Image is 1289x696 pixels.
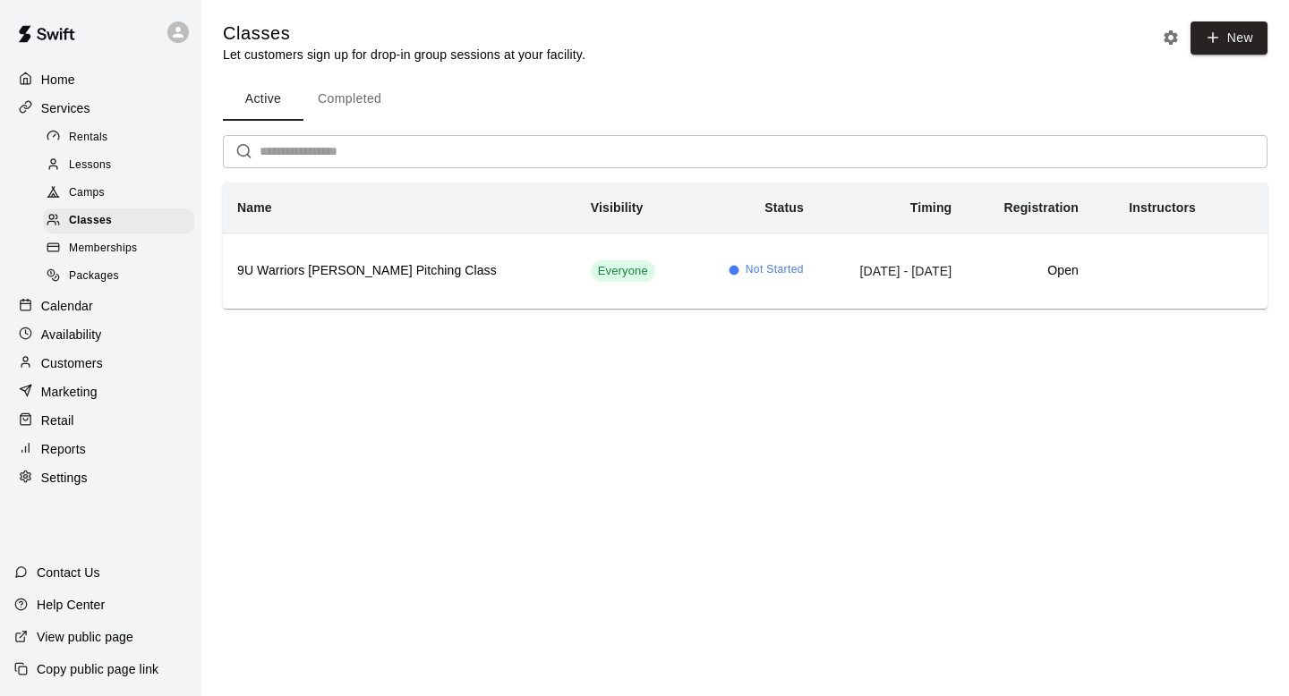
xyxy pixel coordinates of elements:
span: Everyone [591,263,655,280]
div: Camps [43,181,194,206]
div: This service is visible to all of your customers [591,260,655,282]
p: Home [41,71,75,89]
p: Reports [41,440,86,458]
h6: Open [980,261,1079,281]
span: Memberships [69,240,137,258]
p: Calendar [41,297,93,315]
a: Camps [43,180,201,208]
a: Packages [43,263,201,291]
p: Help Center [37,596,105,614]
span: Packages [69,267,119,285]
span: Not Started [746,261,804,279]
span: Classes [69,212,112,230]
a: Classes [43,208,201,235]
span: Rentals [69,129,108,147]
b: Timing [910,200,952,215]
div: Memberships [43,236,194,261]
h5: Classes [223,21,585,46]
p: Copy public page link [37,660,158,678]
b: Instructors [1129,200,1196,215]
h6: 9U Warriors [PERSON_NAME] Pitching Class [237,261,562,281]
p: Let customers sign up for drop-in group sessions at your facility. [223,46,585,64]
b: Registration [1003,200,1078,215]
td: [DATE] - [DATE] [818,233,966,309]
a: Reports [14,436,187,463]
a: Services [14,95,187,122]
p: Contact Us [37,564,100,581]
span: Lessons [69,157,112,174]
b: Visibility [591,200,644,215]
button: Active [223,78,303,121]
p: Services [41,99,90,117]
button: New [1191,21,1268,55]
button: Classes settings [1157,24,1184,51]
a: Availability [14,321,187,348]
div: Rentals [43,125,194,150]
b: Name [237,200,272,215]
a: Rentals [43,123,201,151]
div: Classes [43,208,194,233]
p: Marketing [41,383,98,401]
a: Home [14,66,187,93]
span: Camps [69,184,105,202]
p: Retail [41,412,74,429]
p: View public page [37,628,133,646]
div: Lessons [43,153,194,178]
a: Memberships [43,235,201,263]
p: Customers [41,354,103,372]
a: Marketing [14,378,187,405]
a: Calendar [14,293,187,319]
button: Completed [303,78,396,121]
p: Availability [41,326,102,344]
a: Retail [14,407,187,434]
a: Settings [14,464,187,491]
b: Status [764,200,804,215]
a: Lessons [43,151,201,179]
div: Packages [43,264,194,289]
a: Customers [14,350,187,377]
p: Settings [41,469,88,487]
table: simple table [223,182,1268,309]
